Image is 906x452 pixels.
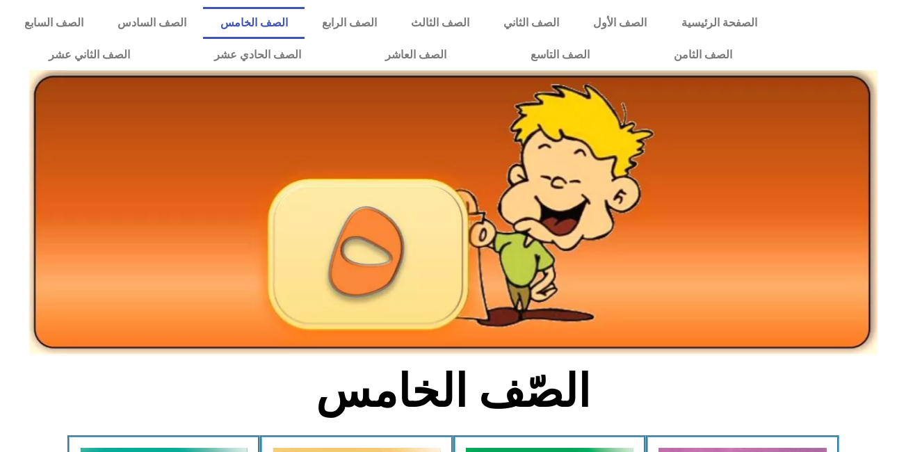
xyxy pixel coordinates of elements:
a: الصف الحادي عشر [172,39,343,71]
a: الصفحة الرئيسية [664,7,774,39]
a: الصف العاشر [343,39,489,71]
a: الصف الثاني [487,7,576,39]
h2: الصّف الخامس [223,364,683,419]
a: الصف التاسع [489,39,632,71]
a: الصف السابع [7,7,100,39]
a: الصف الخامس [203,7,305,39]
a: الصف الثالث [394,7,487,39]
a: الصف الرابع [305,7,394,39]
a: الصف الثامن [631,39,774,71]
a: الصف الثاني عشر [7,39,172,71]
a: الصف السادس [100,7,203,39]
a: الصف الأول [576,7,664,39]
